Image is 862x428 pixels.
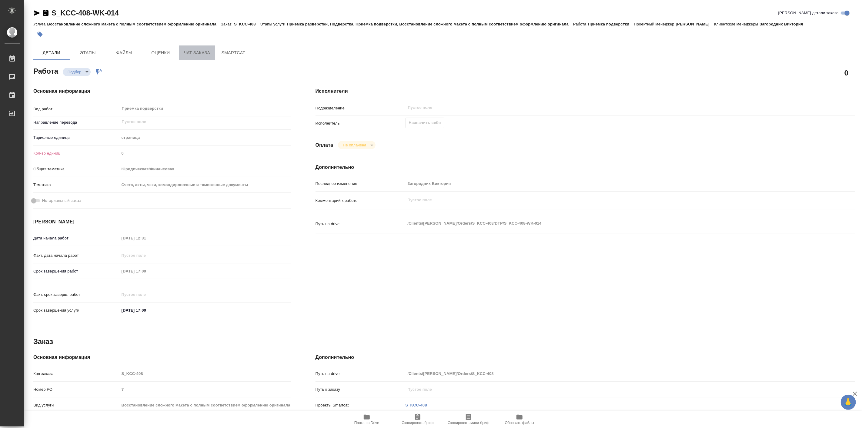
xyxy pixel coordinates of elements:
[316,386,406,393] p: Путь к заказу
[260,22,287,26] p: Этапы услуги
[33,119,119,125] p: Направление перевода
[341,411,392,428] button: Папка на Drive
[33,22,47,26] p: Услуга
[119,267,172,276] input: Пустое поле
[843,396,854,409] span: 🙏
[316,198,406,204] p: Комментарий к работе
[119,180,291,190] div: Счета, акты, чеки, командировочные и таможенные документы
[119,385,291,394] input: Пустое поле
[341,142,368,148] button: Не оплачена
[316,88,855,95] h4: Исполнители
[443,411,494,428] button: Скопировать мини-бриф
[316,181,406,187] p: Последнее изменение
[406,403,427,407] a: S_KCC-408
[494,411,545,428] button: Обновить файлы
[121,118,277,125] input: Пустое поле
[844,68,848,78] h2: 0
[406,369,810,378] input: Пустое поле
[219,49,248,57] span: SmartCat
[714,22,760,26] p: Клиентские менеджеры
[33,106,119,112] p: Вид работ
[33,150,119,156] p: Кол-во единиц
[778,10,839,16] span: [PERSON_NAME] детали заказа
[505,421,534,425] span: Обновить файлы
[221,22,234,26] p: Заказ:
[33,307,119,313] p: Срок завершения услуги
[33,88,291,95] h4: Основная информация
[33,135,119,141] p: Тарифные единицы
[760,22,808,26] p: Загородних Виктория
[33,65,58,76] h2: Работа
[33,182,119,188] p: Тематика
[33,252,119,259] p: Факт. дата начала работ
[573,22,588,26] p: Работа
[33,28,47,41] button: Добавить тэг
[316,371,406,377] p: Путь на drive
[182,49,212,57] span: Чат заказа
[287,22,573,26] p: Приемка разверстки, Подверстка, Приемка подверстки, Восстановление сложного макета с полным соотв...
[234,22,260,26] p: S_KCC-408
[33,268,119,274] p: Срок завершения работ
[402,421,433,425] span: Скопировать бриф
[146,49,175,57] span: Оценки
[119,251,172,260] input: Пустое поле
[33,371,119,377] p: Код заказа
[316,402,406,408] p: Проекты Smartcat
[73,49,102,57] span: Этапы
[33,166,119,172] p: Общая тематика
[448,421,489,425] span: Скопировать мини-бриф
[47,22,221,26] p: Восстановление сложного макета с полным соответствием оформлению оригинала
[66,69,83,75] button: Подбор
[316,164,855,171] h4: Дополнительно
[33,9,41,17] button: Скопировать ссылку для ЯМессенджера
[33,402,119,408] p: Вид услуги
[407,104,796,111] input: Пустое поле
[42,9,49,17] button: Скопировать ссылку
[33,337,53,346] h2: Заказ
[33,386,119,393] p: Номер РО
[316,142,333,149] h4: Оплата
[588,22,634,26] p: Приемка подверстки
[316,105,406,111] p: Подразделение
[406,218,810,229] textarea: /Clients/[PERSON_NAME]/Orders/S_KCC-408/DTP/S_KCC-408-WK-014
[316,120,406,126] p: Исполнитель
[119,306,172,315] input: ✎ Введи что-нибудь
[63,68,91,76] div: Подбор
[119,369,291,378] input: Пустое поле
[110,49,139,57] span: Файлы
[406,179,810,188] input: Пустое поле
[33,218,291,226] h4: [PERSON_NAME]
[841,395,856,410] button: 🙏
[316,221,406,227] p: Путь на drive
[119,164,291,174] div: Юридическая/Финансовая
[676,22,714,26] p: [PERSON_NAME]
[119,290,172,299] input: Пустое поле
[634,22,676,26] p: Проектный менеджер
[33,292,119,298] p: Факт. срок заверш. работ
[119,234,172,242] input: Пустое поле
[37,49,66,57] span: Детали
[119,401,291,410] input: Пустое поле
[338,141,375,149] div: Подбор
[354,421,379,425] span: Папка на Drive
[119,132,291,143] div: страница
[119,149,291,158] input: Пустое поле
[33,235,119,241] p: Дата начала работ
[392,411,443,428] button: Скопировать бриф
[406,385,810,394] input: Пустое поле
[42,198,81,204] span: Нотариальный заказ
[33,354,291,361] h4: Основная информация
[52,9,119,17] a: S_KCC-408-WK-014
[316,354,855,361] h4: Дополнительно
